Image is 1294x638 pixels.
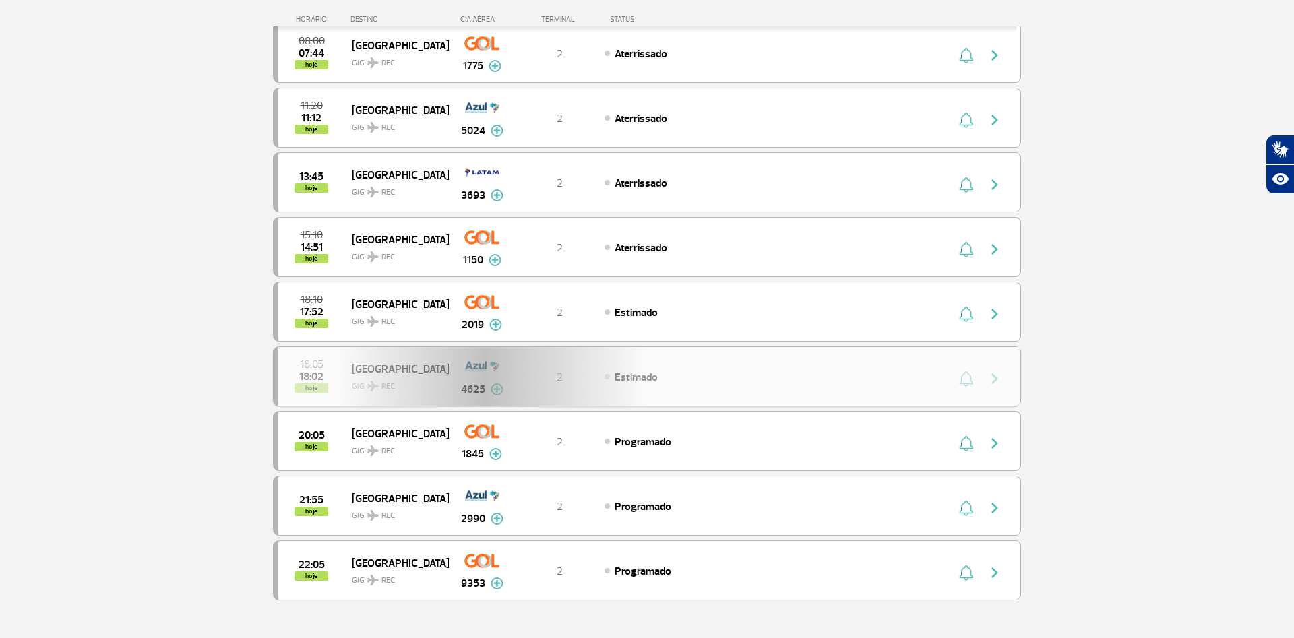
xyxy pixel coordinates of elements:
img: destiny_airplane.svg [367,251,379,262]
span: [GEOGRAPHIC_DATA] [352,554,438,571]
span: 2025-08-25 14:51:45 [301,243,323,252]
img: mais-info-painel-voo.svg [491,125,503,137]
div: DESTINO [350,15,449,24]
span: 2025-08-25 15:10:00 [301,230,323,240]
span: hoje [295,183,328,193]
span: hoje [295,319,328,328]
div: TERMINAL [516,15,603,24]
span: GIG [352,567,438,587]
div: STATUS [603,15,713,24]
img: seta-direita-painel-voo.svg [987,500,1003,516]
span: hoje [295,571,328,581]
img: seta-direita-painel-voo.svg [987,241,1003,257]
img: sino-painel-voo.svg [959,565,973,581]
img: destiny_airplane.svg [367,575,379,585]
span: 2025-08-25 11:20:00 [301,101,323,110]
span: 2990 [461,511,485,527]
span: 2 [557,500,563,513]
span: 2025-08-25 22:05:00 [299,560,325,569]
span: Aterrissado [615,177,667,190]
span: 2 [557,306,563,319]
span: 2025-08-25 07:44:00 [299,49,324,58]
span: REC [381,510,395,522]
span: GIG [352,50,438,69]
img: seta-direita-painel-voo.svg [987,435,1003,451]
span: hoje [295,442,328,451]
span: GIG [352,179,438,199]
span: 9353 [461,575,485,592]
img: sino-painel-voo.svg [959,112,973,128]
img: mais-info-painel-voo.svg [489,448,502,460]
span: GIG [352,309,438,328]
span: hoje [295,125,328,134]
span: REC [381,316,395,328]
span: [GEOGRAPHIC_DATA] [352,166,438,183]
span: Aterrissado [615,47,667,61]
div: CIA AÉREA [448,15,516,24]
span: 1845 [462,446,484,462]
img: destiny_airplane.svg [367,445,379,456]
span: 2 [557,177,563,190]
span: REC [381,122,395,134]
span: [GEOGRAPHIC_DATA] [352,101,438,119]
span: 2025-08-25 11:12:00 [301,113,321,123]
span: [GEOGRAPHIC_DATA] [352,424,438,442]
span: 3693 [461,187,485,203]
span: GIG [352,503,438,522]
span: 2 [557,241,563,255]
span: 5024 [461,123,485,139]
img: sino-painel-voo.svg [959,47,973,63]
span: [GEOGRAPHIC_DATA] [352,230,438,248]
img: seta-direita-painel-voo.svg [987,47,1003,63]
span: [GEOGRAPHIC_DATA] [352,489,438,507]
img: seta-direita-painel-voo.svg [987,177,1003,193]
span: 1775 [463,58,483,74]
span: 2025-08-25 18:10:00 [301,295,323,305]
span: REC [381,251,395,263]
span: 2025-08-25 08:00:00 [299,36,325,46]
img: destiny_airplane.svg [367,510,379,521]
span: 2025-08-25 13:45:00 [299,172,323,181]
img: destiny_airplane.svg [367,187,379,197]
span: REC [381,57,395,69]
img: seta-direita-painel-voo.svg [987,112,1003,128]
img: sino-painel-voo.svg [959,177,973,193]
img: seta-direita-painel-voo.svg [987,565,1003,581]
span: Estimado [615,306,658,319]
img: mais-info-painel-voo.svg [491,577,503,589]
span: Aterrissado [615,241,667,255]
img: sino-painel-voo.svg [959,306,973,322]
span: 1150 [463,252,483,268]
span: GIG [352,244,438,263]
span: Aterrissado [615,112,667,125]
span: 2025-08-25 20:05:00 [299,430,325,440]
span: GIG [352,438,438,457]
span: hoje [295,254,328,263]
span: GIG [352,115,438,134]
img: mais-info-painel-voo.svg [489,319,502,331]
img: sino-painel-voo.svg [959,435,973,451]
span: [GEOGRAPHIC_DATA] [352,295,438,313]
img: mais-info-painel-voo.svg [491,513,503,525]
span: Programado [615,500,671,513]
span: REC [381,445,395,457]
img: destiny_airplane.svg [367,316,379,327]
img: destiny_airplane.svg [367,122,379,133]
img: destiny_airplane.svg [367,57,379,68]
div: HORÁRIO [277,15,350,24]
span: Programado [615,435,671,449]
span: 2 [557,565,563,578]
span: 2 [557,47,563,61]
span: 2025-08-25 21:55:00 [299,495,323,505]
span: 2019 [462,317,484,333]
img: mais-info-painel-voo.svg [489,60,501,72]
span: hoje [295,60,328,69]
span: hoje [295,507,328,516]
span: REC [381,187,395,199]
span: REC [381,575,395,587]
span: 2025-08-25 17:52:00 [300,307,323,317]
img: mais-info-painel-voo.svg [489,254,501,266]
img: sino-painel-voo.svg [959,500,973,516]
span: Programado [615,565,671,578]
span: 2 [557,112,563,125]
